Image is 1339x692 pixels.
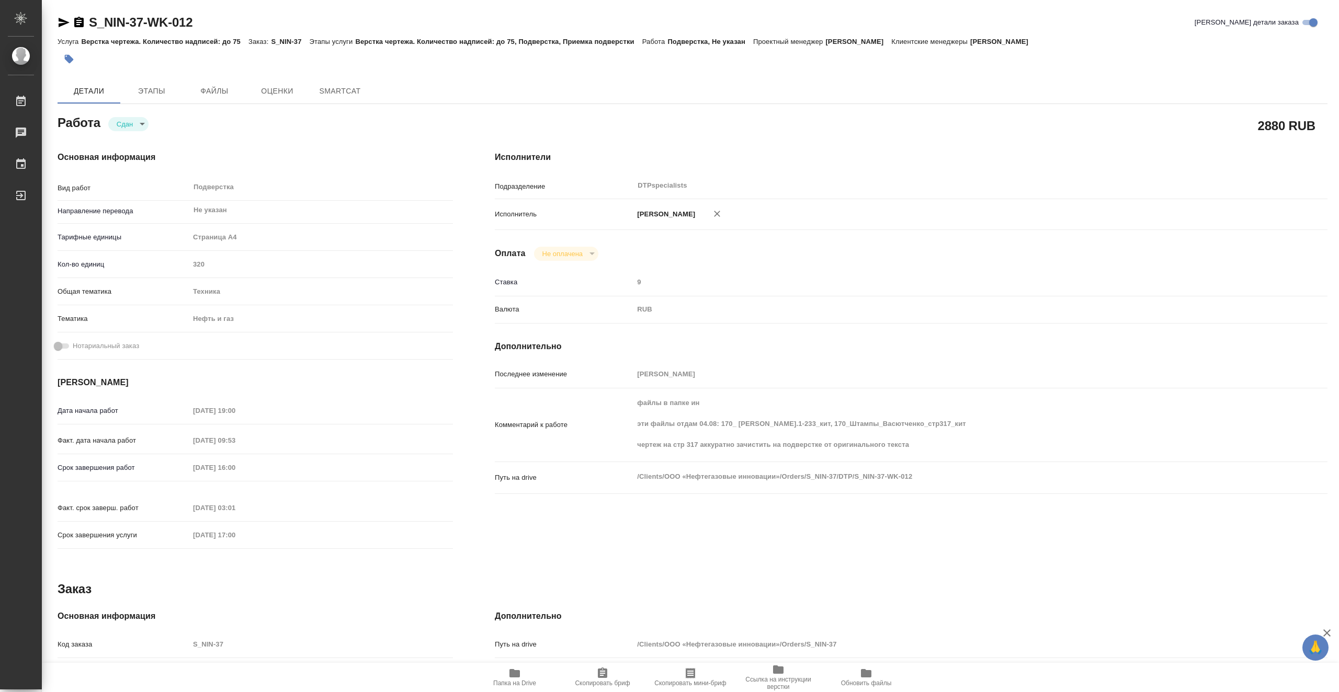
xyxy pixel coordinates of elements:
button: Скопировать мини-бриф [646,663,734,692]
p: Путь на drive [495,639,633,650]
p: Направление перевода [58,206,189,216]
h4: Исполнители [495,151,1327,164]
button: Скопировать ссылку для ЯМессенджера [58,16,70,29]
span: Нотариальный заказ [73,341,139,351]
p: [PERSON_NAME] [970,38,1036,45]
h4: Дополнительно [495,610,1327,622]
p: Верстка чертежа. Количество надписей: до 75, Подверстка, Приемка подверстки [355,38,642,45]
span: Оценки [252,85,302,98]
span: 🙏 [1307,637,1324,659]
span: Скопировать бриф [575,679,630,687]
input: Пустое поле [189,257,453,272]
input: Пустое поле [189,500,281,515]
span: [PERSON_NAME] детали заказа [1195,17,1299,28]
textarea: файлы в папке ин эти файлы отдам 04.08: 170_ [PERSON_NAME].1-233_кит, 170_Штампы_Васютченко_стр31... [633,394,1258,454]
p: Подразделение [495,181,633,192]
p: Дата начала работ [58,406,189,416]
p: Проектный менеджер [753,38,825,45]
p: Этапы услуги [310,38,356,45]
button: Удалить исполнителя [706,202,729,225]
div: Техника [189,283,453,301]
input: Пустое поле [633,637,1258,652]
input: Пустое поле [189,433,281,448]
div: Страница А4 [189,228,453,246]
p: Последнее изменение [495,369,633,379]
button: Не оплачена [539,249,586,258]
span: Папка на Drive [493,679,536,687]
p: Заказ: [248,38,271,45]
input: Пустое поле [633,366,1258,382]
button: 🙏 [1302,635,1329,661]
h2: Заказ [58,581,92,597]
div: Сдан [534,247,598,261]
button: Сдан [114,120,136,129]
a: S_NIN-37-WK-012 [89,15,192,29]
span: SmartCat [315,85,365,98]
p: Срок завершения услуги [58,530,189,540]
span: Этапы [127,85,177,98]
p: Срок завершения работ [58,463,189,473]
span: Скопировать мини-бриф [654,679,726,687]
h4: [PERSON_NAME] [58,376,453,389]
h4: Основная информация [58,151,453,164]
h2: Работа [58,112,100,131]
p: Тарифные единицы [58,232,189,243]
button: Добавить тэг [58,48,81,71]
p: Комментарий к работе [495,420,633,430]
div: RUB [633,301,1258,318]
p: Кол-во единиц [58,259,189,270]
button: Обновить файлы [822,663,910,692]
input: Пустое поле [189,637,453,652]
input: Пустое поле [633,274,1258,290]
p: Код заказа [58,639,189,650]
button: Скопировать бриф [559,663,646,692]
span: Детали [64,85,114,98]
p: Подверстка, Не указан [667,38,753,45]
input: Пустое поле [189,460,281,475]
h4: Оплата [495,247,526,260]
input: Пустое поле [189,527,281,543]
button: Папка на Drive [471,663,559,692]
p: Вид работ [58,183,189,193]
div: Сдан [108,117,149,131]
p: Общая тематика [58,286,189,297]
button: Скопировать ссылку [73,16,85,29]
p: Факт. дата начала работ [58,435,189,446]
p: Исполнитель [495,209,633,220]
textarea: /Clients/ООО «Нефтегазовые инновации»/Orders/S_NIN-37/DTP/S_NIN-37-WK-012 [633,468,1258,486]
p: [PERSON_NAME] [633,209,695,220]
button: Ссылка на инструкции верстки [734,663,822,692]
p: S_NIN-37 [271,38,309,45]
p: Тематика [58,314,189,324]
div: Нефть и газ [189,310,453,328]
p: Работа [642,38,668,45]
p: Услуга [58,38,81,45]
p: Клиентские менеджеры [891,38,970,45]
p: Факт. срок заверш. работ [58,503,189,513]
p: Верстка чертежа. Количество надписей: до 75 [81,38,248,45]
span: Обновить файлы [841,679,892,687]
span: Ссылка на инструкции верстки [741,676,816,690]
p: [PERSON_NAME] [825,38,891,45]
h4: Основная информация [58,610,453,622]
p: Путь на drive [495,472,633,483]
input: Пустое поле [189,403,281,418]
h2: 2880 RUB [1258,117,1315,134]
p: Ставка [495,277,633,287]
span: Файлы [189,85,240,98]
h4: Дополнительно [495,340,1327,353]
p: Валюта [495,304,633,315]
